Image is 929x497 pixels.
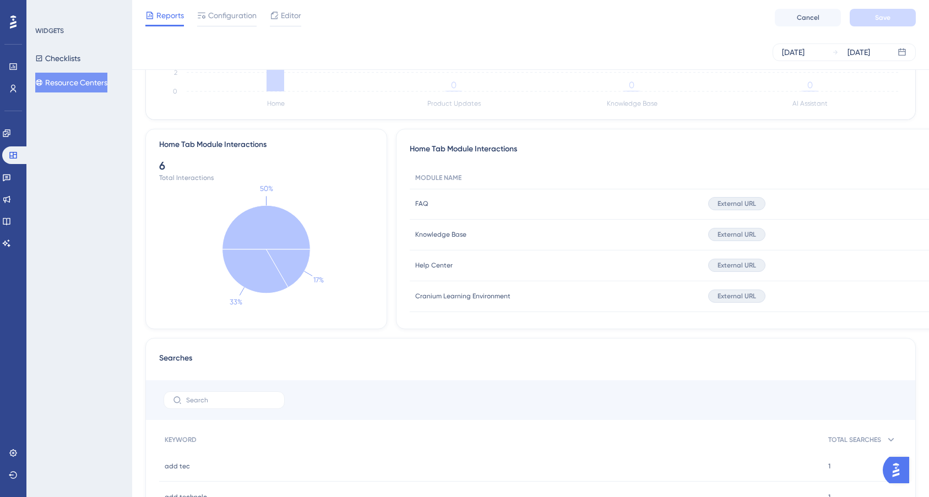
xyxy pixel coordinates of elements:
[260,184,273,193] text: 50%
[281,9,301,22] span: Editor
[35,73,107,92] button: Resource Centers
[718,261,756,270] span: External URL
[792,100,828,107] tspan: AI Assistant
[165,435,197,444] span: KEYWORD
[159,138,267,151] div: Home Tab Module Interactions
[797,13,819,22] span: Cancel
[883,454,916,487] iframe: UserGuiding AI Assistant Launcher
[415,292,510,301] span: Cranium Learning Environment
[230,298,242,306] text: 33%
[415,173,461,182] span: MODULE NAME
[415,230,466,239] span: Knowledge Base
[415,199,428,208] span: FAQ
[159,352,192,372] span: Searches
[410,143,517,158] span: Home Tab Module Interactions
[208,9,257,22] span: Configuration
[156,9,184,22] span: Reports
[451,80,457,90] tspan: 0
[875,13,890,22] span: Save
[267,100,285,107] tspan: Home
[174,69,177,77] tspan: 2
[35,26,64,35] div: WIDGETS
[718,230,756,239] span: External URL
[847,46,870,59] div: [DATE]
[173,88,177,95] tspan: 0
[607,100,658,107] tspan: Knowledge Base
[159,158,373,173] div: 6
[807,80,813,90] tspan: 0
[629,80,634,90] tspan: 0
[718,292,756,301] span: External URL
[427,100,481,107] tspan: Product Updates
[313,276,324,284] text: 17%
[782,46,805,59] div: [DATE]
[186,396,275,404] input: Search
[775,9,841,26] button: Cancel
[718,199,756,208] span: External URL
[828,435,881,444] span: TOTAL SEARCHES
[35,48,80,68] button: Checklists
[165,462,190,471] span: add tec
[850,9,916,26] button: Save
[415,261,453,270] span: Help Center
[828,462,830,471] span: 1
